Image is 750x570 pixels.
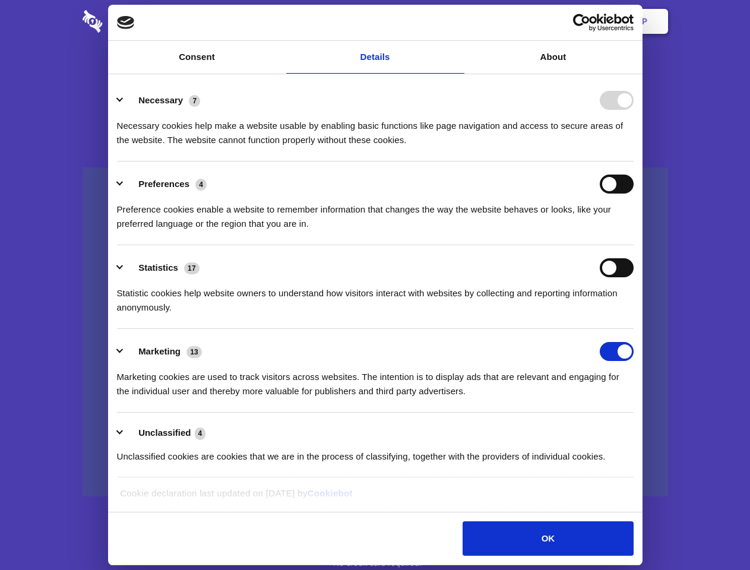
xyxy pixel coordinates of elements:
a: Cookiebot [308,488,353,498]
span: 4 [195,427,206,439]
div: Cookie declaration last updated on [DATE] by [111,486,639,509]
h4: Auto-redaction of sensitive data, encrypted data sharing and self-destructing private chats. Shar... [83,108,668,147]
div: Preference cookies enable a website to remember information that changes the way the website beha... [117,194,634,231]
a: Contact [482,3,536,40]
a: Usercentrics Cookiebot - opens in a new window [530,14,634,31]
img: logo [117,16,135,29]
div: Necessary cookies help make a website usable by enabling basic functions like page navigation and... [117,110,634,147]
img: logo-wordmark-white-trans-d4663122ce5f474addd5e946df7df03e33cb6a1c49d2221995e7729f52c070b2.svg [83,10,184,33]
div: Unclassified cookies are cookies that we are in the process of classifying, together with the pro... [117,441,634,464]
label: Marketing [138,346,181,356]
label: Preferences [138,179,189,189]
a: Login [539,3,590,40]
button: Statistics (17) [117,258,207,277]
div: Statistic cookies help website owners to understand how visitors interact with websites by collec... [117,277,634,315]
iframe: Drift Widget Chat Controller [691,511,736,556]
h1: Eliminate Slack Data Loss. [83,53,668,96]
span: 17 [184,262,200,274]
button: Necessary (7) [117,91,208,110]
button: Unclassified (4) [117,426,213,441]
span: 7 [189,95,200,107]
a: Wistia video thumbnail [83,167,668,497]
button: Preferences (4) [117,175,214,194]
label: Statistics [138,262,178,273]
div: Marketing cookies are used to track visitors across websites. The intention is to display ads tha... [117,361,634,398]
a: About [464,41,643,74]
a: Consent [108,41,286,74]
span: 13 [186,346,202,358]
a: Details [286,41,464,74]
button: OK [463,521,633,556]
button: Marketing (13) [117,342,210,361]
span: 4 [195,179,207,191]
label: Necessary [138,95,183,105]
a: Pricing [349,3,400,40]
